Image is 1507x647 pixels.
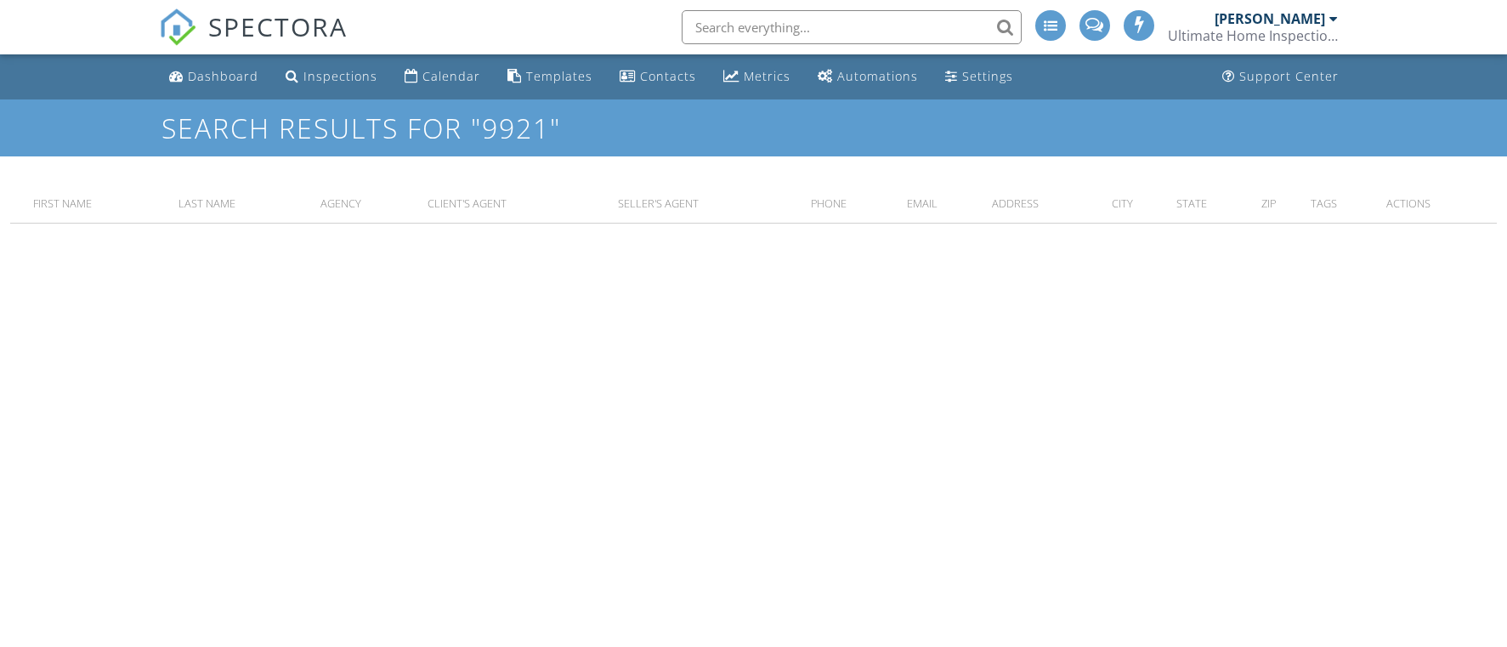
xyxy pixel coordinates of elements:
[682,10,1022,44] input: Search everything...
[174,184,316,224] th: Last Name
[303,68,377,84] div: Inspections
[1215,10,1325,27] div: [PERSON_NAME]
[279,61,384,93] a: Inspections
[188,68,258,84] div: Dashboard
[837,68,918,84] div: Automations
[744,68,790,84] div: Metrics
[1215,61,1346,93] a: Support Center
[526,68,592,84] div: Templates
[1257,184,1307,224] th: Zip
[962,68,1013,84] div: Settings
[938,61,1020,93] a: Settings
[640,68,696,84] div: Contacts
[1306,184,1382,224] th: Tags
[398,61,487,93] a: Calendar
[1172,184,1257,224] th: State
[159,9,196,46] img: The Best Home Inspection Software - Spectora
[1382,184,1497,224] th: Actions
[161,113,1346,143] h1: Search results for "9921"
[159,23,348,59] a: SPECTORA
[29,184,174,224] th: First Name
[988,184,1108,224] th: Address
[807,184,903,224] th: Phone
[811,61,925,93] a: Automations (Advanced)
[717,61,797,93] a: Metrics
[613,61,703,93] a: Contacts
[422,68,480,84] div: Calendar
[1239,68,1339,84] div: Support Center
[208,9,348,44] span: SPECTORA
[501,61,599,93] a: Templates
[1168,27,1338,44] div: Ultimate Home Inspections, LLC
[316,184,423,224] th: Agency
[1108,184,1172,224] th: City
[423,184,614,224] th: client's Agent
[162,61,265,93] a: Dashboard
[903,184,988,224] th: Email
[614,184,807,224] th: Seller's Agent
